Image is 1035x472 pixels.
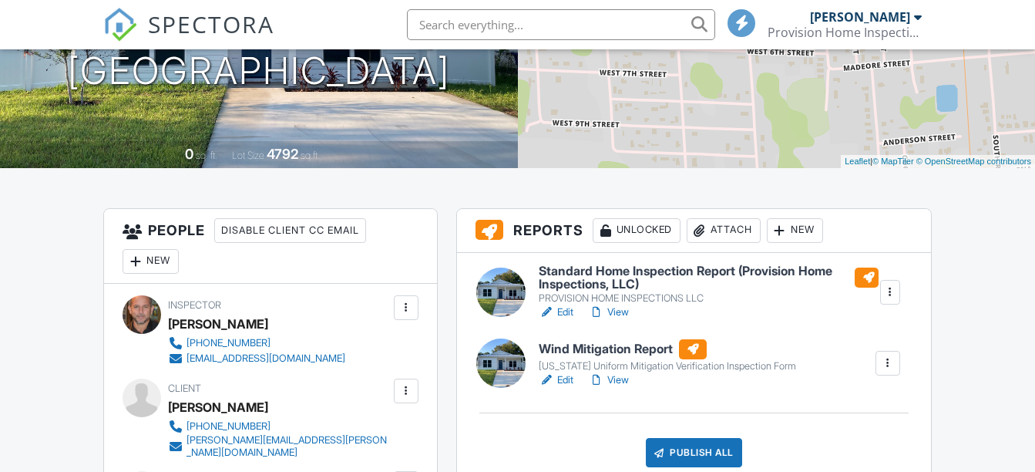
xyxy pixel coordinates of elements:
[872,157,914,166] a: © MapTiler
[196,150,217,161] span: sq. ft.
[407,9,715,40] input: Search everything...
[539,373,573,388] a: Edit
[767,218,823,243] div: New
[168,299,221,311] span: Inspector
[168,419,390,434] a: [PHONE_NUMBER]
[168,396,268,419] div: [PERSON_NAME]
[539,265,879,305] a: Standard Home Inspection Report (Provision Home Inspections, LLC) PROVISION HOME INSPECTIONS LLC
[123,249,179,274] div: New
[232,150,264,161] span: Lot Size
[187,420,271,433] div: [PHONE_NUMBER]
[104,209,437,284] h3: People
[646,438,742,467] div: Publish All
[841,155,1035,168] div: |
[187,352,345,365] div: [EMAIL_ADDRESS][DOMAIN_NAME]
[589,373,629,388] a: View
[539,265,879,292] h6: Standard Home Inspection Report (Provision Home Inspections, LLC)
[168,434,390,459] a: [PERSON_NAME][EMAIL_ADDRESS][PERSON_NAME][DOMAIN_NAME]
[168,351,345,366] a: [EMAIL_ADDRESS][DOMAIN_NAME]
[168,383,201,394] span: Client
[103,21,274,53] a: SPECTORA
[301,150,320,161] span: sq.ft.
[214,218,366,243] div: Disable Client CC Email
[768,25,922,40] div: Provision Home Inspections, LLC.
[539,305,573,320] a: Edit
[539,360,796,373] div: [US_STATE] Uniform Mitigation Verification Inspection Form
[103,8,137,42] img: The Best Home Inspection Software - Spectora
[168,312,268,335] div: [PERSON_NAME]
[810,9,910,25] div: [PERSON_NAME]
[539,339,796,373] a: Wind Mitigation Report [US_STATE] Uniform Mitigation Verification Inspection Form
[539,339,796,359] h6: Wind Mitigation Report
[187,337,271,349] div: [PHONE_NUMBER]
[916,157,1031,166] a: © OpenStreetMap contributors
[68,10,450,92] h1: [STREET_ADDRESS] [GEOGRAPHIC_DATA]
[539,292,879,305] div: PROVISION HOME INSPECTIONS LLC
[845,157,870,166] a: Leaflet
[168,335,345,351] a: [PHONE_NUMBER]
[687,218,761,243] div: Attach
[148,8,274,40] span: SPECTORA
[267,146,298,162] div: 4792
[187,434,390,459] div: [PERSON_NAME][EMAIL_ADDRESS][PERSON_NAME][DOMAIN_NAME]
[589,305,629,320] a: View
[457,209,931,253] h3: Reports
[185,146,193,162] div: 0
[593,218,680,243] div: Unlocked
